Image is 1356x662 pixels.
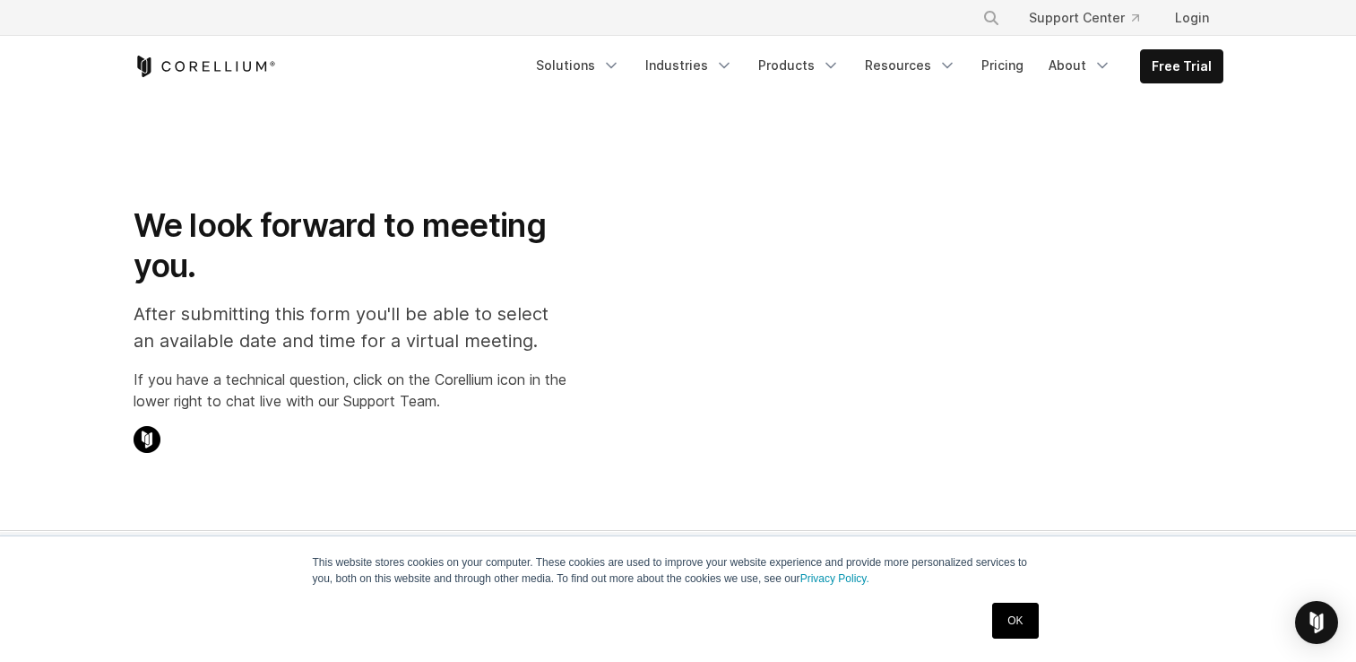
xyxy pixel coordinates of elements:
a: Login [1161,2,1223,34]
a: Resources [854,49,967,82]
div: Navigation Menu [961,2,1223,34]
a: OK [992,603,1038,639]
a: Industries [635,49,744,82]
div: Navigation Menu [525,49,1223,83]
div: Open Intercom Messenger [1295,601,1338,644]
a: Products [747,49,851,82]
a: Corellium Home [134,56,276,77]
img: Corellium Chat Icon [134,426,160,453]
p: After submitting this form you'll be able to select an available date and time for a virtual meet... [134,301,566,354]
a: About [1038,49,1122,82]
a: Support Center [1015,2,1153,34]
a: Privacy Policy. [800,572,869,585]
a: Solutions [525,49,631,82]
h1: We look forward to meeting you. [134,205,566,286]
button: Search [975,2,1007,34]
a: Pricing [971,49,1034,82]
p: If you have a technical question, click on the Corellium icon in the lower right to chat live wit... [134,369,566,412]
a: Free Trial [1141,50,1222,83]
p: This website stores cookies on your computer. These cookies are used to improve your website expe... [313,554,1044,587]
